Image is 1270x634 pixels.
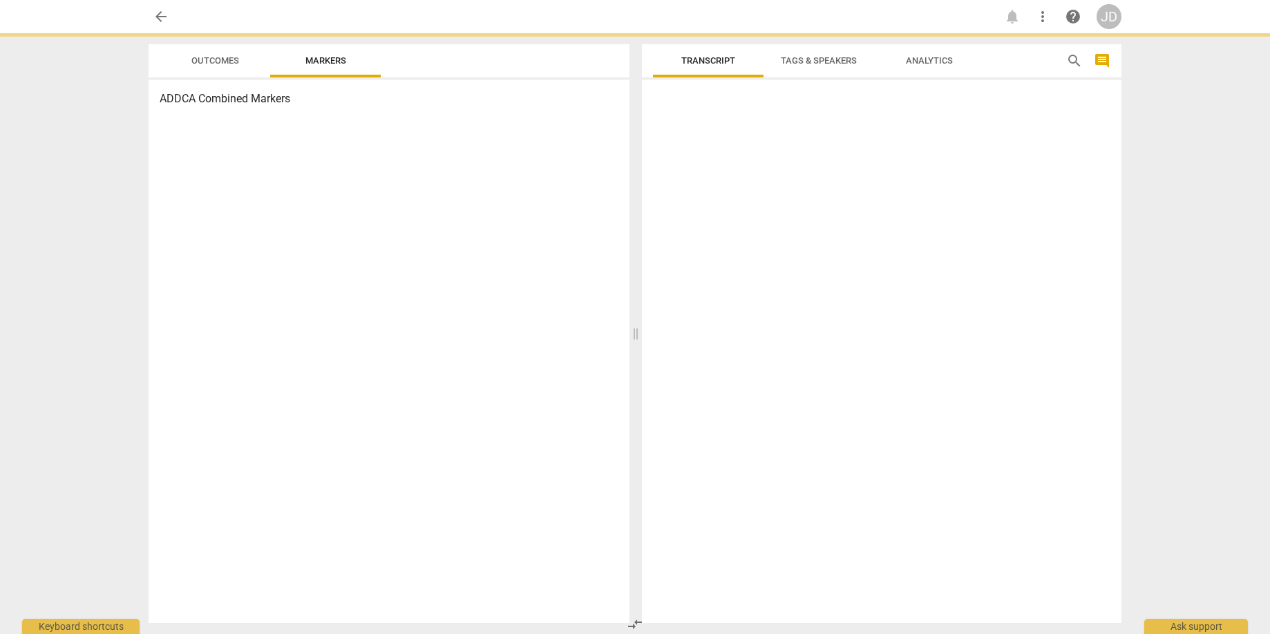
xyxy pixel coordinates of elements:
[1061,4,1086,29] a: Help
[1065,8,1081,25] span: help
[906,55,953,66] span: Analytics
[191,55,239,66] span: Outcomes
[681,55,735,66] span: Transcript
[1144,619,1248,634] div: Ask support
[1094,53,1110,69] span: comment
[1034,8,1051,25] span: more_vert
[1066,53,1083,69] span: search
[781,55,857,66] span: Tags & Speakers
[153,8,169,25] span: arrow_back
[160,91,618,107] h3: ADDCA Combined Markers
[1097,4,1121,29] button: JD
[627,616,643,633] span: compare_arrows
[1091,50,1113,72] button: Show/Hide comments
[305,55,346,66] span: Markers
[1063,50,1086,72] button: Search
[22,619,140,634] div: Keyboard shortcuts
